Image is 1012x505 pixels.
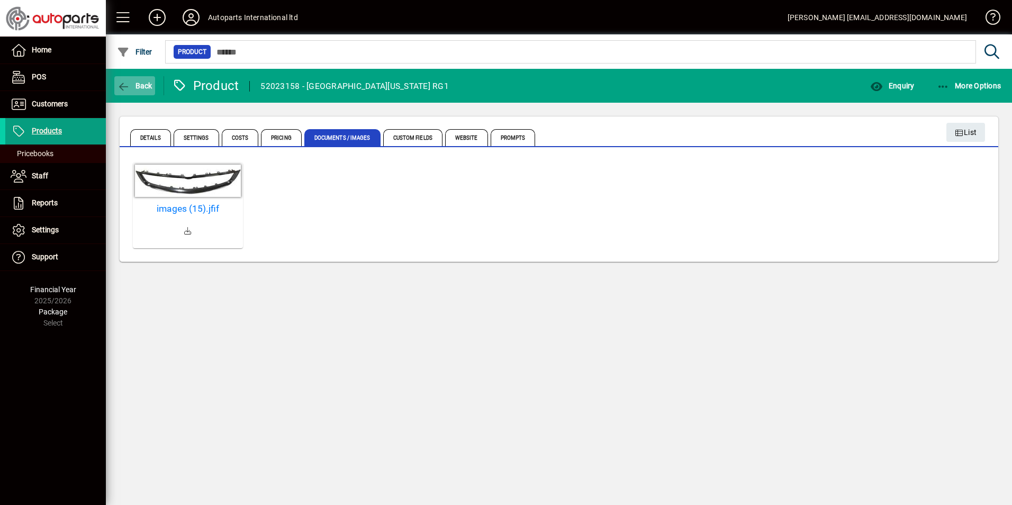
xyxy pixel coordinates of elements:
[32,172,48,180] span: Staff
[5,217,106,244] a: Settings
[172,77,239,94] div: Product
[260,78,449,95] div: 52023158 - [GEOGRAPHIC_DATA][US_STATE] RG1
[140,8,174,27] button: Add
[5,163,106,190] a: Staff
[978,2,999,37] a: Knowledge Base
[32,127,62,135] span: Products
[114,76,155,95] button: Back
[32,46,51,54] span: Home
[445,129,488,146] span: Website
[39,308,67,316] span: Package
[30,285,76,294] span: Financial Year
[222,129,259,146] span: Costs
[788,9,967,26] div: [PERSON_NAME] [EMAIL_ADDRESS][DOMAIN_NAME]
[934,76,1004,95] button: More Options
[261,129,302,146] span: Pricing
[304,129,381,146] span: Documents / Images
[106,76,164,95] app-page-header-button: Back
[32,100,68,108] span: Customers
[5,37,106,64] a: Home
[32,199,58,207] span: Reports
[175,219,201,244] a: Download
[870,82,914,90] span: Enquiry
[174,129,219,146] span: Settings
[117,48,152,56] span: Filter
[32,226,59,234] span: Settings
[130,129,171,146] span: Details
[491,129,536,146] span: Prompts
[955,124,977,141] span: List
[137,203,239,214] a: images (15).jfif
[5,190,106,217] a: Reports
[208,9,298,26] div: Autoparts International ltd
[5,244,106,270] a: Support
[5,145,106,163] a: Pricebooks
[32,73,46,81] span: POS
[946,123,986,142] button: List
[174,8,208,27] button: Profile
[117,82,152,90] span: Back
[383,129,442,146] span: Custom Fields
[868,76,917,95] button: Enquiry
[5,64,106,91] a: POS
[11,149,53,158] span: Pricebooks
[937,82,1001,90] span: More Options
[114,42,155,61] button: Filter
[5,91,106,118] a: Customers
[32,252,58,261] span: Support
[178,47,206,57] span: Product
